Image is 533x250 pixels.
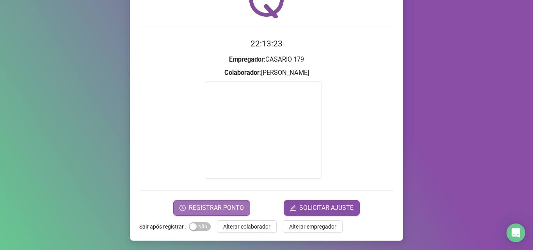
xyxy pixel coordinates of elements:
button: Alterar colaborador [217,220,277,233]
time: 22:13:23 [251,39,282,48]
strong: Colaborador [224,69,259,76]
span: Alterar colaborador [223,222,270,231]
span: clock-circle [179,205,186,211]
h3: : CASARIO 179 [139,55,394,65]
span: SOLICITAR AJUSTE [299,203,354,213]
button: REGISTRAR PONTO [173,200,250,216]
span: edit [290,205,296,211]
button: editSOLICITAR AJUSTE [284,200,360,216]
button: Alterar empregador [283,220,343,233]
span: Alterar empregador [289,222,336,231]
label: Sair após registrar [139,220,189,233]
span: REGISTRAR PONTO [189,203,244,213]
strong: Empregador [229,56,264,63]
div: Open Intercom Messenger [506,223,525,242]
h3: : [PERSON_NAME] [139,68,394,78]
